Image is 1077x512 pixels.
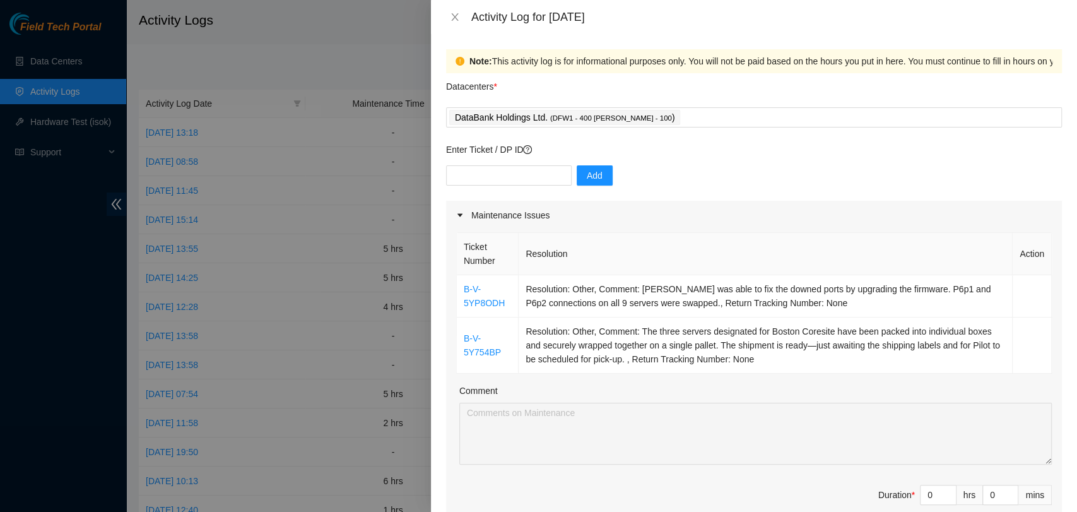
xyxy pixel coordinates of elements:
[456,57,464,66] span: exclamation-circle
[455,110,675,125] p: DataBank Holdings Ltd. )
[446,201,1062,230] div: Maintenance Issues
[519,275,1013,318] td: Resolution: Other, Comment: [PERSON_NAME] was able to fix the downed ports by upgrading the firmw...
[459,384,498,398] label: Comment
[956,485,983,505] div: hrs
[464,333,501,357] a: B-V-5Y754BP
[587,169,603,182] span: Add
[471,10,1062,24] div: Activity Log for [DATE]
[1018,485,1052,505] div: mins
[878,488,915,502] div: Duration
[577,165,613,186] button: Add
[450,12,460,22] span: close
[519,233,1013,275] th: Resolution
[1013,233,1052,275] th: Action
[456,211,464,219] span: caret-right
[459,403,1052,465] textarea: Comment
[550,114,672,122] span: ( DFW1 - 400 [PERSON_NAME] - 100
[446,143,1062,157] p: Enter Ticket / DP ID
[519,318,1013,374] td: Resolution: Other, Comment: The three servers designated for Boston Coresite have been packed int...
[523,145,532,154] span: question-circle
[457,233,519,275] th: Ticket Number
[446,73,497,93] p: Datacenters
[446,11,464,23] button: Close
[469,54,492,68] strong: Note:
[464,284,505,308] a: B-V-5YP8ODH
